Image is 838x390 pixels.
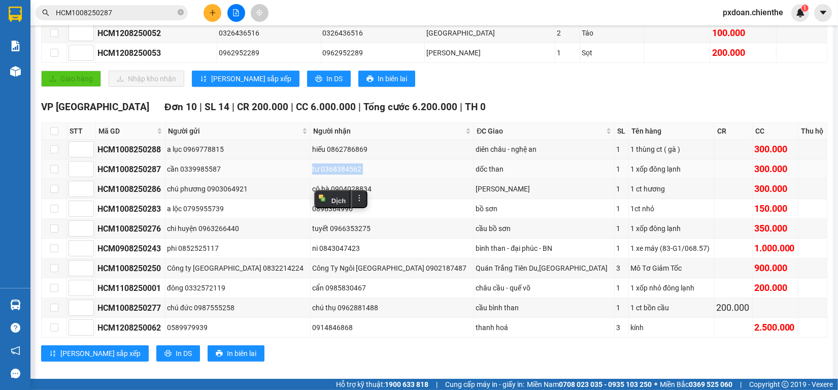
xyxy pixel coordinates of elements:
[209,9,216,16] span: plus
[97,321,163,334] div: HCM1208250062
[615,123,629,140] th: SL
[477,125,604,137] span: ĐC Giao
[96,258,165,278] td: HCM1008250250
[754,320,796,335] div: 2.500.000
[96,140,165,159] td: HCM1008250288
[167,223,309,234] div: chi huyện 0963266440
[167,203,309,214] div: a lộc 0795955739
[97,222,163,235] div: HCM1008250276
[323,47,423,58] div: 0962952289
[97,143,163,156] div: HCM1008250288
[56,7,176,18] input: Tìm tên, số ĐT hoặc mã đơn
[363,101,457,113] span: Tổng cước 6.200.000
[219,47,319,58] div: 0962952289
[460,101,462,113] span: |
[96,179,165,199] td: HCM1008250286
[237,101,288,113] span: CR 200.000
[476,282,613,294] div: châu cầu - quế võ
[476,263,613,274] div: Quán Trắng Tiên Du,[GEOGRAPHIC_DATA]
[167,322,309,333] div: 0589979939
[616,302,627,313] div: 1
[312,263,472,274] div: Công Ty Ngôi [GEOGRAPHIC_DATA] 0902187487
[476,203,613,214] div: bồ sơn
[227,4,245,22] button: file-add
[426,47,553,58] div: [PERSON_NAME]
[660,379,732,390] span: Miền Bắc
[41,71,101,87] button: uploadGiao hàng
[97,242,163,255] div: HCM0908250243
[49,350,56,358] span: sort-ascending
[97,262,163,275] div: HCM1008250250
[312,322,472,333] div: 0914846868
[291,101,293,113] span: |
[312,302,472,313] div: chú thụ 0962881488
[312,144,472,155] div: hiếu 0862786869
[754,162,796,176] div: 300.000
[232,9,240,16] span: file-add
[178,9,184,15] span: close-circle
[740,379,742,390] span: |
[712,46,775,60] div: 200.000
[616,223,627,234] div: 1
[630,243,713,254] div: 1 xe máy (83-G1/068.57)
[616,263,627,274] div: 3
[385,380,428,388] strong: 1900 633 818
[630,322,713,333] div: kính
[476,322,613,333] div: thanh hoá
[803,5,807,12] span: 1
[753,123,798,140] th: CC
[445,379,524,390] span: Cung cấp máy in - giấy in:
[9,7,22,22] img: logo-vxr
[527,379,652,390] span: Miền Nam
[557,27,578,39] div: 2
[616,203,627,214] div: 1
[97,302,163,314] div: HCM1008250277
[312,164,472,175] div: tư 0368384562
[199,101,202,113] span: |
[10,300,21,310] img: warehouse-icon
[219,27,319,39] div: 0326436516
[476,223,613,234] div: cầu bồ sơn
[754,281,796,295] div: 200.000
[156,345,200,362] button: printerIn DS
[97,27,215,40] div: HCM1208250052
[97,183,163,196] div: HCM1008250286
[312,223,472,234] div: tuyết 0966353275
[476,243,613,254] div: bình than - đại phúc - BN
[109,71,184,87] button: downloadNhập kho nhận
[366,75,374,83] span: printer
[476,183,613,194] div: [PERSON_NAME]
[630,223,713,234] div: 1 xốp đông lạnh
[97,163,163,176] div: HCM1008250287
[630,164,713,175] div: 1 xốp đông lạnh
[60,348,141,359] span: [PERSON_NAME] sắp xếp
[754,182,796,196] div: 300.000
[41,345,149,362] button: sort-ascending[PERSON_NAME] sắp xếp
[616,144,627,155] div: 1
[326,73,343,84] span: In DS
[96,278,165,298] td: HCM1108250001
[176,348,192,359] span: In DS
[168,125,300,137] span: Người gửi
[10,66,21,77] img: warehouse-icon
[216,350,223,358] span: printer
[97,203,163,215] div: HCM1008250283
[616,322,627,333] div: 3
[654,382,657,386] span: ⚪️
[232,101,234,113] span: |
[782,381,789,388] span: copyright
[307,71,351,87] button: printerIn DS
[312,243,472,254] div: ni 0843047423
[476,302,613,313] div: cầu bình than
[323,27,423,39] div: 0326436516
[178,8,184,18] span: close-circle
[167,302,309,313] div: chú đức 0987555258
[476,164,613,175] div: dốc than
[164,350,172,358] span: printer
[796,8,805,17] img: icon-new-feature
[208,345,264,362] button: printerIn biên lai
[167,282,309,294] div: đông 0332572119
[204,4,221,22] button: plus
[716,301,751,315] div: 200.000
[336,379,428,390] span: Hỗ trợ kỹ thuật:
